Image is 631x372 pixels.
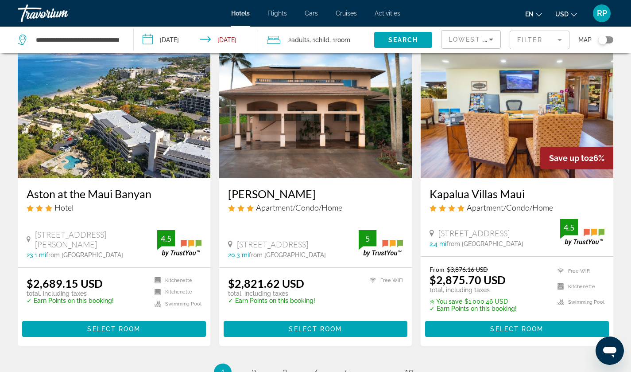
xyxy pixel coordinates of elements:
[27,187,201,200] a: Aston at the Maui Banyan
[555,8,577,20] button: Change currency
[224,321,407,337] button: Select Room
[553,266,604,277] li: Free WiFi
[288,34,310,46] span: 2
[310,34,329,46] span: , 1
[374,32,432,48] button: Search
[18,2,106,25] a: Travorium
[525,11,534,18] span: en
[18,36,210,178] img: Hotel image
[549,153,589,163] span: Save up to
[228,290,315,297] p: total, including taxes
[467,203,553,212] span: Apartment/Condo/Home
[425,321,609,337] button: Select Room
[555,11,569,18] span: USD
[150,288,201,296] li: Kitchenette
[560,222,578,233] div: 4.5
[425,323,609,333] a: Select Room
[359,230,403,256] img: trustyou-badge.svg
[596,337,624,365] iframe: Button to launch messaging window
[228,251,249,258] span: 20.3 mi
[27,297,114,304] p: ✓ Earn Points on this booking!
[430,187,604,200] a: Kapalua Villas Maui
[291,36,310,43] span: Adults
[490,325,543,333] span: Select Room
[560,219,604,245] img: trustyou-badge.svg
[157,233,175,244] div: 4.5
[430,266,445,273] span: From
[449,34,493,45] mat-select: Sort by
[329,34,350,46] span: , 1
[540,147,613,169] div: 26%
[249,251,326,258] span: from [GEOGRAPHIC_DATA]
[27,277,103,290] ins: $2,689.15 USD
[134,27,259,53] button: Check-in date: Dec 22, 2025 Check-out date: Dec 30, 2025
[231,10,250,17] a: Hotels
[592,36,613,44] button: Toggle map
[553,281,604,292] li: Kitchenette
[430,298,517,305] p: $1,000.46 USD
[430,286,517,294] p: total, including taxes
[224,323,407,333] a: Select Room
[510,30,569,50] button: Filter
[237,239,308,249] span: [STREET_ADDRESS]
[22,321,206,337] button: Select Room
[27,251,46,258] span: 23.1 mi
[597,9,607,18] span: RP
[590,4,613,23] button: User Menu
[46,251,123,258] span: from [GEOGRAPHIC_DATA]
[258,27,374,53] button: Travelers: 2 adults, 1 child
[447,266,488,273] del: $3,876.16 USD
[438,228,510,238] span: [STREET_ADDRESS]
[27,203,201,212] div: 3 star Hotel
[430,240,446,247] span: 2.4 mi
[335,36,350,43] span: Room
[430,203,604,212] div: 4 star Apartment
[54,203,74,212] span: Hotel
[150,277,201,284] li: Kitchenette
[315,36,329,43] span: Child
[228,277,304,290] ins: $2,821.62 USD
[22,323,206,333] a: Select Room
[430,273,506,286] ins: $2,875.70 USD
[553,297,604,308] li: Swimming Pool
[27,290,114,297] p: total, including taxes
[446,240,523,247] span: from [GEOGRAPHIC_DATA]
[87,325,140,333] span: Select Room
[578,34,592,46] span: Map
[375,10,400,17] a: Activities
[421,36,613,178] img: Hotel image
[525,8,542,20] button: Change language
[157,230,201,256] img: trustyou-badge.svg
[150,300,201,308] li: Swimming Pool
[449,36,505,43] span: Lowest Price
[228,297,315,304] p: ✓ Earn Points on this booking!
[256,203,342,212] span: Apartment/Condo/Home
[388,36,418,43] span: Search
[359,233,376,244] div: 5
[35,230,157,249] span: [STREET_ADDRESS][PERSON_NAME]
[289,325,342,333] span: Select Room
[228,187,403,200] a: [PERSON_NAME]
[305,10,318,17] a: Cars
[430,305,517,312] p: ✓ Earn Points on this booking!
[365,277,403,284] li: Free WiFi
[430,298,462,305] span: ✮ You save
[219,36,412,178] img: Hotel image
[228,203,403,212] div: 3 star Apartment
[267,10,287,17] a: Flights
[336,10,357,17] a: Cruises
